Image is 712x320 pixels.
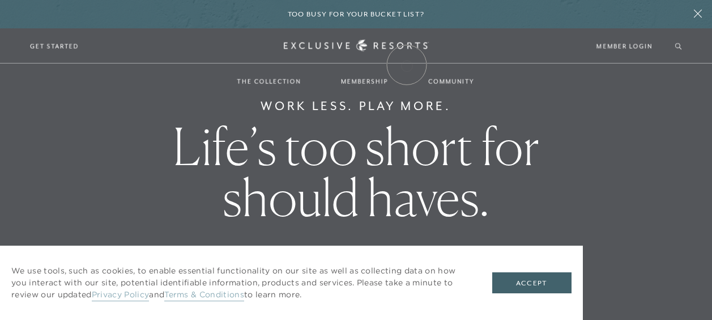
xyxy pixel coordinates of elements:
h1: Life’s too short for should haves. [125,121,588,223]
h6: Work Less. Play More. [261,97,451,115]
h6: Too busy for your bucket list? [288,9,425,20]
a: Community [417,65,486,98]
p: We use tools, such as cookies, to enable essential functionality on our site as well as collectin... [11,265,470,301]
a: Terms & Conditions [164,289,244,301]
a: Get Started [30,41,79,51]
a: Membership [330,65,400,98]
a: Member Login [596,41,653,51]
a: The Collection [226,65,313,98]
a: Privacy Policy [92,289,149,301]
button: Accept [492,272,572,294]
